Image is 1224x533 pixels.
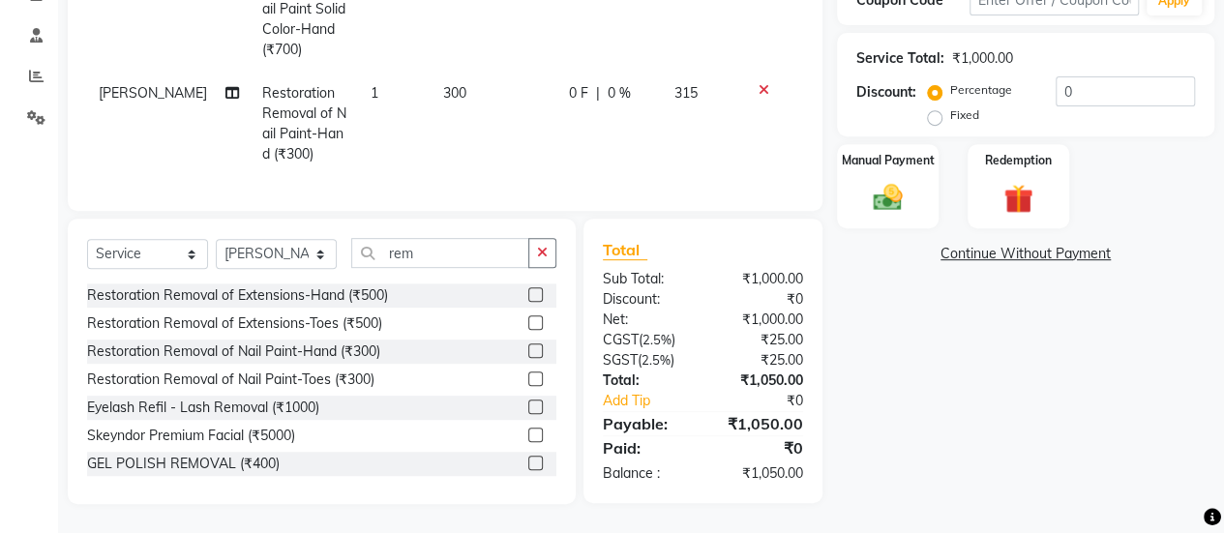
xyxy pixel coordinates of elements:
[702,289,818,310] div: ₹0
[702,350,818,370] div: ₹25.00
[864,181,911,215] img: _cash.svg
[588,269,703,289] div: Sub Total:
[87,454,280,474] div: GEL POLISH REMOVAL (₹400)
[673,84,697,102] span: 315
[702,330,818,350] div: ₹25.00
[702,269,818,289] div: ₹1,000.00
[603,240,647,260] span: Total
[588,289,703,310] div: Discount:
[588,350,703,370] div: ( )
[985,152,1052,169] label: Redemption
[950,106,979,124] label: Fixed
[950,81,1012,99] label: Percentage
[443,84,466,102] span: 300
[702,370,818,391] div: ₹1,050.00
[99,84,207,102] span: [PERSON_NAME]
[371,84,378,102] span: 1
[87,426,295,446] div: Skeyndor Premium Facial (₹5000)
[87,313,382,334] div: Restoration Removal of Extensions-Toes (₹500)
[841,244,1210,264] a: Continue Without Payment
[569,83,588,104] span: 0 F
[722,391,818,411] div: ₹0
[87,398,319,418] div: Eyelash Refil - Lash Removal (₹1000)
[87,370,374,390] div: Restoration Removal of Nail Paint-Toes (₹300)
[596,83,600,104] span: |
[856,48,944,69] div: Service Total:
[87,341,380,362] div: Restoration Removal of Nail Paint-Hand (₹300)
[603,351,638,369] span: SGST
[588,463,703,484] div: Balance :
[952,48,1013,69] div: ₹1,000.00
[588,370,703,391] div: Total:
[995,181,1042,217] img: _gift.svg
[702,412,818,435] div: ₹1,050.00
[87,285,388,306] div: Restoration Removal of Extensions-Hand (₹500)
[842,152,935,169] label: Manual Payment
[702,310,818,330] div: ₹1,000.00
[351,238,529,268] input: Search or Scan
[702,463,818,484] div: ₹1,050.00
[642,332,672,347] span: 2.5%
[608,83,631,104] span: 0 %
[588,391,722,411] a: Add Tip
[588,330,703,350] div: ( )
[262,84,346,163] span: Restoration Removal of Nail Paint-Hand (₹300)
[702,436,818,459] div: ₹0
[642,352,671,368] span: 2.5%
[588,412,703,435] div: Payable:
[856,82,916,103] div: Discount:
[603,331,639,348] span: CGST
[588,310,703,330] div: Net:
[588,436,703,459] div: Paid:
